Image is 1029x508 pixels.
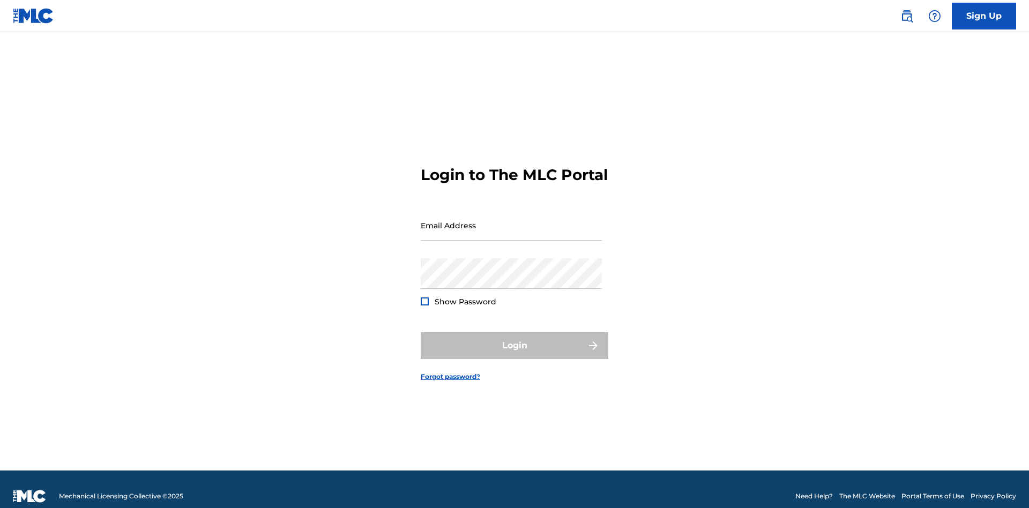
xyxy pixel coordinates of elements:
[421,166,608,184] h3: Login to The MLC Portal
[971,491,1016,501] a: Privacy Policy
[900,10,913,23] img: search
[924,5,945,27] div: Help
[901,491,964,501] a: Portal Terms of Use
[13,490,46,503] img: logo
[839,491,895,501] a: The MLC Website
[896,5,918,27] a: Public Search
[928,10,941,23] img: help
[421,372,480,382] a: Forgot password?
[795,491,833,501] a: Need Help?
[952,3,1016,29] a: Sign Up
[59,491,183,501] span: Mechanical Licensing Collective © 2025
[435,297,496,307] span: Show Password
[975,457,1029,508] iframe: Chat Widget
[13,8,54,24] img: MLC Logo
